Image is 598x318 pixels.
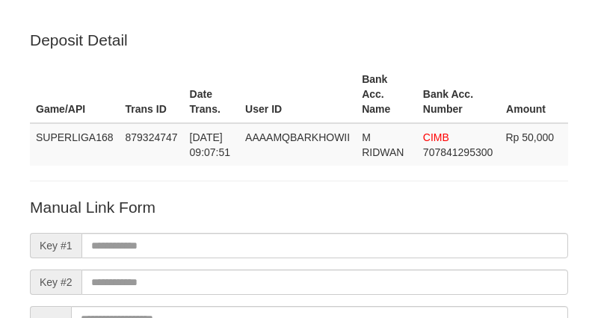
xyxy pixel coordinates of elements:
[356,66,417,123] th: Bank Acc. Name
[245,131,350,143] span: AAAAMQBARKHOWII
[120,66,184,123] th: Trans ID
[505,131,554,143] span: Rp 50,000
[184,66,240,123] th: Date Trans.
[190,131,231,158] span: [DATE] 09:07:51
[30,233,81,258] span: Key #1
[30,269,81,295] span: Key #2
[362,131,404,158] span: M RIDWAN
[30,123,120,166] td: SUPERLIGA168
[120,123,184,166] td: 879324747
[423,146,493,158] span: Copy 707841295300 to clipboard
[499,66,568,123] th: Amount
[30,196,568,218] p: Manual Link Form
[239,66,356,123] th: User ID
[423,131,449,143] span: CIMB
[30,66,120,123] th: Game/API
[30,29,568,51] p: Deposit Detail
[417,66,500,123] th: Bank Acc. Number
